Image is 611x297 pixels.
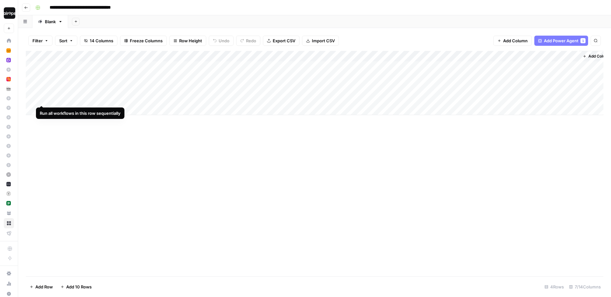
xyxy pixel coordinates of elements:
span: Export CSV [273,38,295,44]
a: Your Data [4,208,14,218]
button: Add 10 Rows [57,282,95,292]
div: Run all workflows in this row sequentially [40,110,121,116]
button: Sort [55,36,77,46]
span: Freeze Columns [130,38,163,44]
img: ymbf0s9b81flv8yr6diyfuh8emo8 [6,86,11,91]
span: Redo [246,38,256,44]
span: Row Height [179,38,202,44]
button: Add Row [26,282,57,292]
img: Dille-Sandbox Logo [4,7,15,19]
a: Home [4,36,14,46]
img: indf61bpspe8pydji63wg7a5hbqu [6,201,11,205]
span: Import CSV [312,38,335,44]
div: 1 [580,38,586,43]
span: Add Column [588,53,611,59]
button: Filter [28,36,53,46]
img: w6cjb6u2gvpdnjw72qw8i2q5f3eb [6,58,11,62]
button: Export CSV [263,36,299,46]
button: Add Column [493,36,532,46]
span: Add 10 Rows [66,284,92,290]
button: Freeze Columns [120,36,167,46]
span: Add Power Agent [544,38,579,44]
img: oqijnz6ien5g7kxai8bzyv0u4hq9 [6,77,11,81]
button: 14 Columns [80,36,117,46]
div: 7/14 Columns [566,282,603,292]
div: 4 Rows [542,282,566,292]
img: lrh2mueriarel2y2ccpycmcdkl1y [6,172,11,177]
button: Undo [209,36,234,46]
a: Blank [32,15,68,28]
a: Browse [4,218,14,228]
div: Blank [45,18,56,25]
span: Add Column [503,38,528,44]
button: Redo [236,36,260,46]
a: Usage [4,279,14,289]
button: Workspace: Dille-Sandbox [4,5,14,21]
a: Flightpath [4,228,14,238]
img: fefp0odp4bhykhmn2t5romfrcxry [6,48,11,53]
span: Sort [59,38,67,44]
a: Settings [4,268,14,279]
span: Filter [32,38,43,44]
button: Import CSV [302,36,339,46]
button: Row Height [169,36,206,46]
span: Add Row [35,284,53,290]
button: Add Power Agent1 [534,36,588,46]
img: 5m124wbs6zbtq8vuronh93gjxiq6 [6,191,11,196]
img: v3ye4b4tdriaxc4dx9994tze5hqc [6,182,11,186]
span: Undo [219,38,229,44]
span: 14 Columns [90,38,113,44]
span: 1 [582,38,584,43]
